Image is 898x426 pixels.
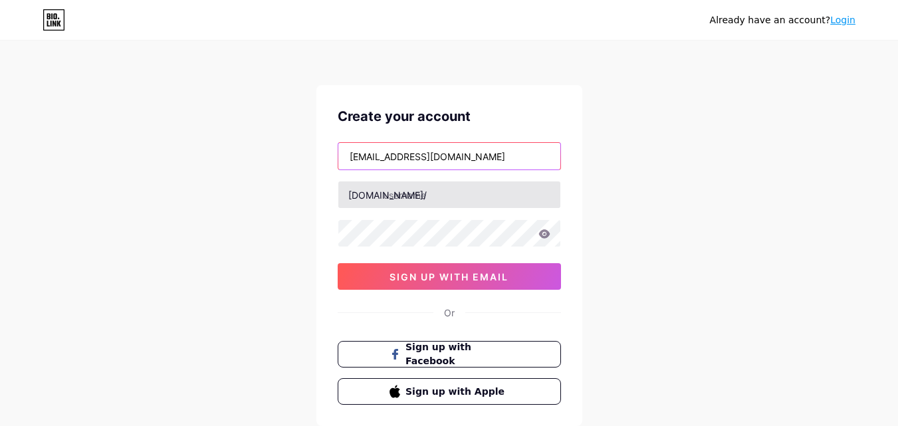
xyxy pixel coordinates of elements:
input: Email [338,143,560,169]
button: Sign up with Facebook [338,341,561,368]
span: Sign up with Facebook [405,340,508,368]
button: Sign up with Apple [338,378,561,405]
span: sign up with email [390,271,508,282]
a: Login [830,15,855,25]
div: Already have an account? [710,13,855,27]
input: username [338,181,560,208]
button: sign up with email [338,263,561,290]
div: [DOMAIN_NAME]/ [348,188,427,202]
div: Create your account [338,106,561,126]
span: Sign up with Apple [405,385,508,399]
div: Or [444,306,455,320]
